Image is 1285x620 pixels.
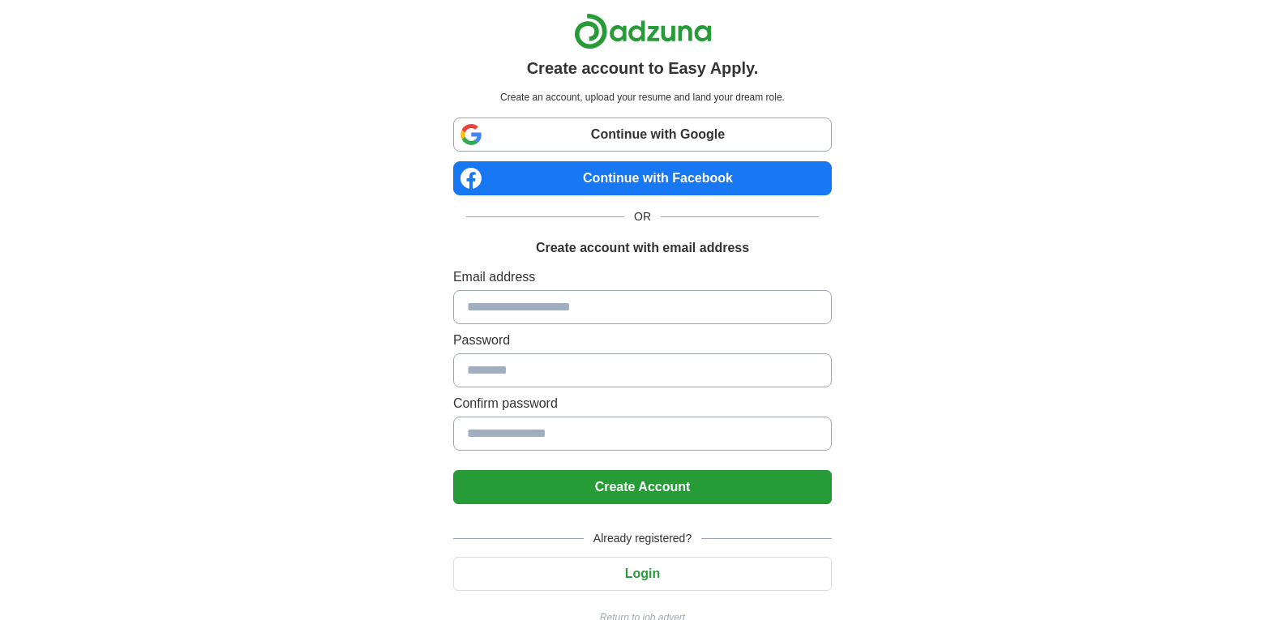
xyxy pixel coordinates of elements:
[453,267,832,287] label: Email address
[453,118,832,152] a: Continue with Google
[453,557,832,591] button: Login
[456,90,829,105] p: Create an account, upload your resume and land your dream role.
[453,470,832,504] button: Create Account
[624,208,661,225] span: OR
[453,394,832,413] label: Confirm password
[453,567,832,580] a: Login
[453,161,832,195] a: Continue with Facebook
[536,238,749,258] h1: Create account with email address
[453,331,832,350] label: Password
[584,530,701,547] span: Already registered?
[527,56,759,80] h1: Create account to Easy Apply.
[574,13,712,49] img: Adzuna logo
